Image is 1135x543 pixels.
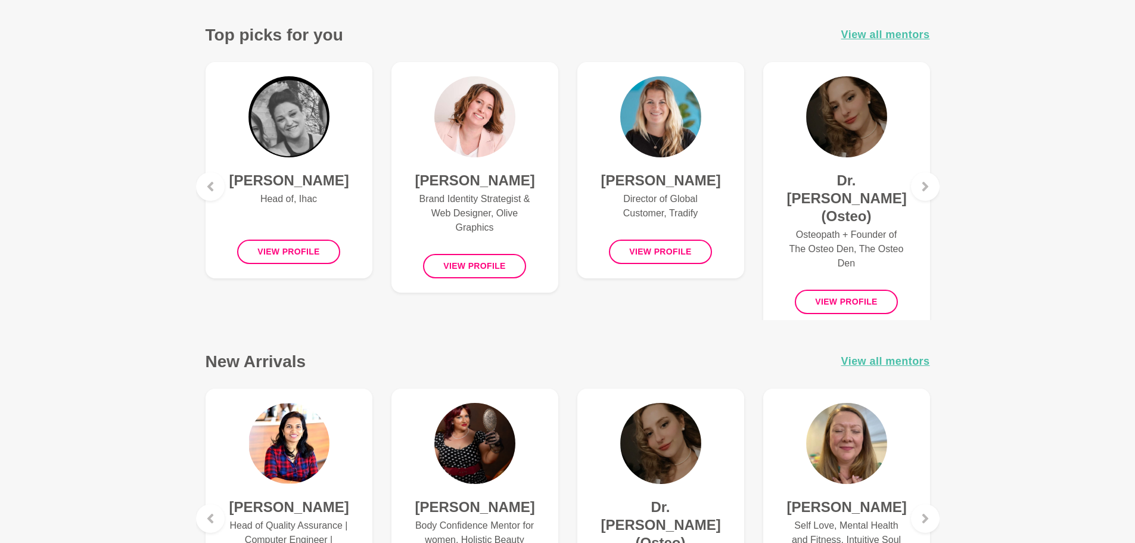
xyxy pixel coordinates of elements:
a: Abby Blackmore[PERSON_NAME]Head of, IhacView profile [206,62,372,278]
img: Melissa Rodda [434,403,515,484]
h4: [PERSON_NAME] [229,498,349,516]
h4: [PERSON_NAME] [229,172,349,190]
a: View all mentors [841,26,930,44]
img: Dr. Anastasiya Ovechkin (Osteo) [806,76,887,157]
a: Charlie[PERSON_NAME]Director of Global Customer, TradifyView profile [577,62,744,278]
p: Osteopath + Founder of The Osteo Den, The Osteo Den [787,228,906,271]
p: Brand Identity Strategist & Web Designer, Olive Graphics [415,192,534,235]
h4: [PERSON_NAME] [787,498,906,516]
img: Tammy McCann [806,403,887,484]
img: Abby Blackmore [248,76,329,157]
img: Charlie [620,76,701,157]
button: View profile [795,290,898,314]
a: Amanda Greenman[PERSON_NAME]Brand Identity Strategist & Web Designer, Olive GraphicsView profile [391,62,558,293]
button: View profile [237,240,340,264]
a: View all mentors [841,353,930,370]
h4: [PERSON_NAME] [601,172,720,190]
h3: Top picks for you [206,24,343,45]
button: View profile [423,254,526,278]
img: Dr. Anastasiya Ovechkin (Osteo) [620,403,701,484]
p: Head of, Ihac [229,192,349,221]
button: View profile [609,240,712,264]
h4: [PERSON_NAME] [415,172,534,190]
p: Director of Global Customer, Tradify [601,192,720,221]
h3: New Arrivals [206,351,306,372]
img: Diana Philip [248,403,329,484]
img: Amanda Greenman [434,76,515,157]
a: Dr. Anastasiya Ovechkin (Osteo)Dr. [PERSON_NAME] (Osteo)Osteopath + Founder of The Osteo Den, The... [763,62,930,328]
h4: Dr. [PERSON_NAME] (Osteo) [787,172,906,225]
h4: [PERSON_NAME] [415,498,534,516]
